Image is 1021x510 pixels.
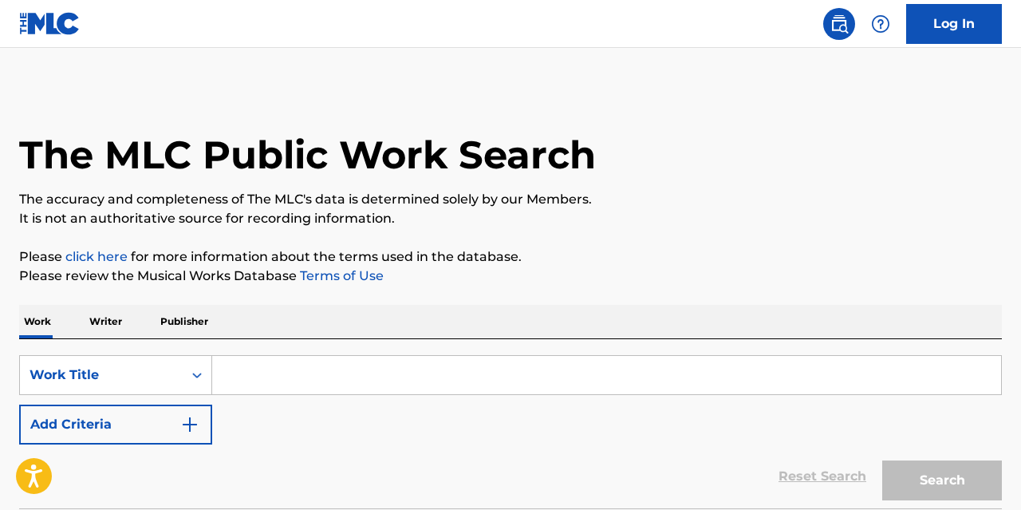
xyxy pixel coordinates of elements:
p: Please for more information about the terms used in the database. [19,247,1002,267]
a: Terms of Use [297,268,384,283]
button: Add Criteria [19,405,212,445]
div: Work Title [30,366,173,385]
a: click here [65,249,128,264]
a: Public Search [823,8,855,40]
h1: The MLC Public Work Search [19,131,596,179]
p: Please review the Musical Works Database [19,267,1002,286]
iframe: Chat Widget [941,433,1021,510]
p: It is not an authoritative source for recording information. [19,209,1002,228]
p: Publisher [156,305,213,338]
a: Log In [906,4,1002,44]
img: MLC Logo [19,12,81,35]
div: Help [865,8,897,40]
p: The accuracy and completeness of The MLC's data is determined solely by our Members. [19,190,1002,209]
img: help [871,14,890,34]
p: Writer [85,305,127,338]
img: 9d2ae6d4665cec9f34b9.svg [180,415,199,434]
p: Work [19,305,56,338]
form: Search Form [19,355,1002,508]
img: search [830,14,849,34]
